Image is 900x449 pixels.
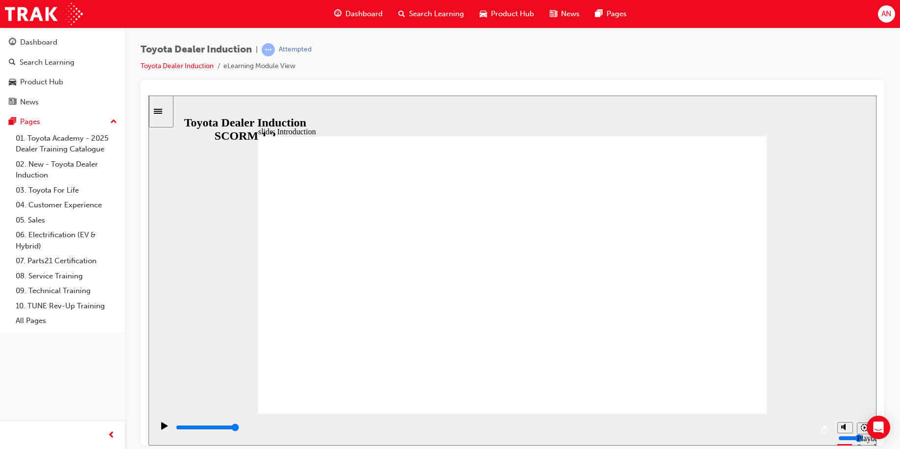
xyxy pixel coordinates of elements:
[550,8,557,20] span: news-icon
[5,318,684,350] div: playback controls
[561,8,580,20] span: News
[20,57,74,68] div: Search Learning
[690,339,753,347] input: volume
[12,283,121,299] a: 09. Technical Training
[480,8,487,20] span: car-icon
[867,416,890,439] div: Open Intercom Messenger
[542,4,587,24] a: news-iconNews
[491,8,534,20] span: Product Hub
[262,43,275,56] span: learningRecordVerb_ATTEMPT-icon
[12,157,121,183] a: 02. New - Toyota Dealer Induction
[5,326,22,343] button: Play (Ctrl+Alt+P)
[27,328,91,336] input: slide progress
[12,198,121,213] a: 04. Customer Experience
[5,3,83,25] img: Trak
[398,8,405,20] span: search-icon
[881,8,891,20] span: AN
[20,37,57,48] div: Dashboard
[12,131,121,157] a: 01. Toyota Academy - 2025 Dealer Training Catalogue
[108,429,115,442] span: prev-icon
[472,4,542,24] a: car-iconProduct Hub
[334,8,341,20] span: guage-icon
[4,73,121,91] a: Product Hub
[9,78,16,87] span: car-icon
[12,269,121,284] a: 08. Service Training
[390,4,472,24] a: search-iconSearch Learning
[4,33,121,51] a: Dashboard
[595,8,603,20] span: pages-icon
[684,318,723,350] div: misc controls
[12,313,121,328] a: All Pages
[669,327,684,342] button: Replay (Ctrl+Alt+R)
[12,213,121,228] a: 05. Sales
[279,45,312,54] div: Attempted
[12,227,121,253] a: 06. Electrification (EV & Hybrid)
[141,44,252,55] span: Toyota Dealer Induction
[689,326,705,338] button: Mute (Ctrl+Alt+M)
[708,339,723,356] div: Playback Speed
[4,31,121,113] button: DashboardSearch LearningProduct HubNews
[9,58,16,67] span: search-icon
[345,8,383,20] span: Dashboard
[4,113,121,131] button: Pages
[141,62,214,70] a: Toyota Dealer Induction
[12,183,121,198] a: 03. Toyota For Life
[256,44,258,55] span: |
[9,98,16,107] span: news-icon
[20,116,40,127] div: Pages
[110,116,117,128] span: up-icon
[409,8,464,20] span: Search Learning
[12,299,121,314] a: 10. TUNE Rev-Up Training
[20,97,39,108] div: News
[326,4,390,24] a: guage-iconDashboard
[708,327,724,339] button: Playback speed
[12,253,121,269] a: 07. Parts21 Certification
[9,38,16,47] span: guage-icon
[607,8,627,20] span: Pages
[587,4,634,24] a: pages-iconPages
[9,118,16,126] span: pages-icon
[878,5,895,23] button: AN
[223,61,295,72] li: eLearning Module View
[4,93,121,111] a: News
[4,53,121,72] a: Search Learning
[20,76,63,88] div: Product Hub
